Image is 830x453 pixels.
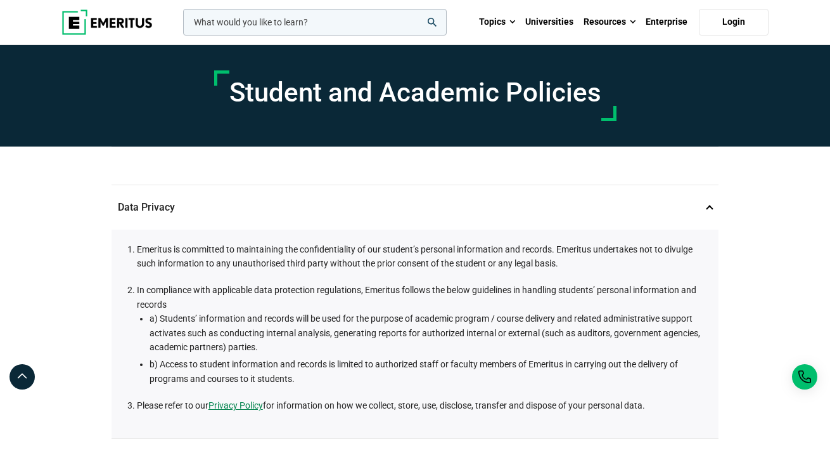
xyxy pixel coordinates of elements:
[150,357,706,386] li: b) Access to student information and records is limited to authorized staff or faculty members of...
[183,9,447,36] input: woocommerce-product-search-field-0
[208,398,263,412] a: Privacy Policy
[150,312,706,354] li: a) Students’ information and records will be used for the purpose of academic program / course de...
[137,283,706,386] li: In compliance with applicable data protection regulations, Emeritus follows the below guidelines ...
[137,242,706,271] li: Emeritus is committed to maintaining the confidentiality of our student’s personal information an...
[229,77,601,108] h1: Student and Academic Policies
[137,398,706,412] li: Please refer to our for information on how we collect, store, use, disclose, transfer and dispose...
[699,9,769,36] a: Login
[112,185,719,230] p: Data Privacy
